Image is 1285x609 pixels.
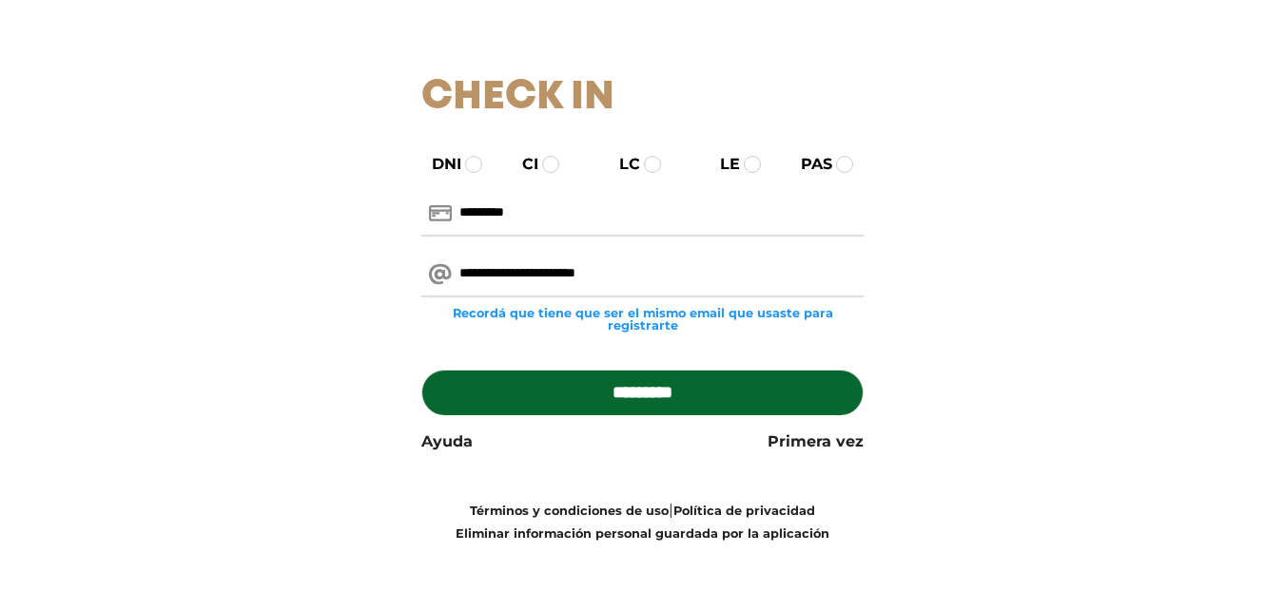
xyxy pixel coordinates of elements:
[421,74,864,122] h1: Check In
[703,153,740,176] label: LE
[470,504,669,518] a: Términos y condiciones de uso
[602,153,640,176] label: LC
[768,430,864,453] a: Primera vez
[415,153,461,176] label: DNI
[456,526,829,541] a: Eliminar información personal guardada por la aplicación
[421,307,864,332] small: Recordá que tiene que ser el mismo email que usaste para registrarte
[421,430,473,453] a: Ayuda
[673,504,815,518] a: Política de privacidad
[784,153,832,176] label: PAS
[505,153,538,176] label: CI
[407,499,878,544] div: |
